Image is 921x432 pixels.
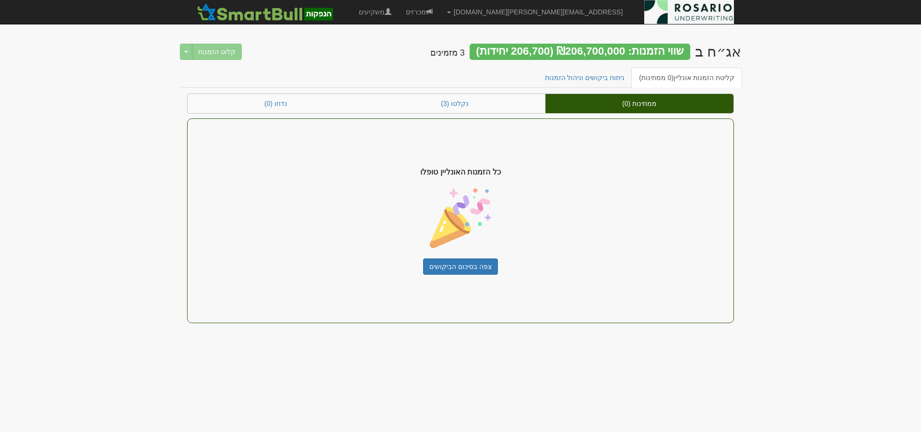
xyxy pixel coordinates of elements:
div: דניאל פקדונות בע"מ - אג״ח (ב) - הנפקה לציבור [695,44,741,59]
img: SmartBull Logo [194,2,335,22]
a: צפה בסיכום הביקושים [423,258,498,275]
a: נקלטו (3) [364,94,545,113]
img: confetti [430,187,491,249]
span: (0 ממתינות) [639,74,673,82]
a: קליטת הזמנות אונליין(0 ממתינות) [631,68,742,88]
a: נדחו (0) [188,94,364,113]
span: כל הזמנות האונליין טופלו [420,167,500,178]
div: שווי הזמנות: ₪206,700,000 (206,700 יחידות) [470,44,690,60]
a: ממתינות (0) [545,94,733,113]
a: ניתוח ביקושים וניהול הזמנות [537,68,633,88]
h4: 3 מזמינים [430,48,465,58]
